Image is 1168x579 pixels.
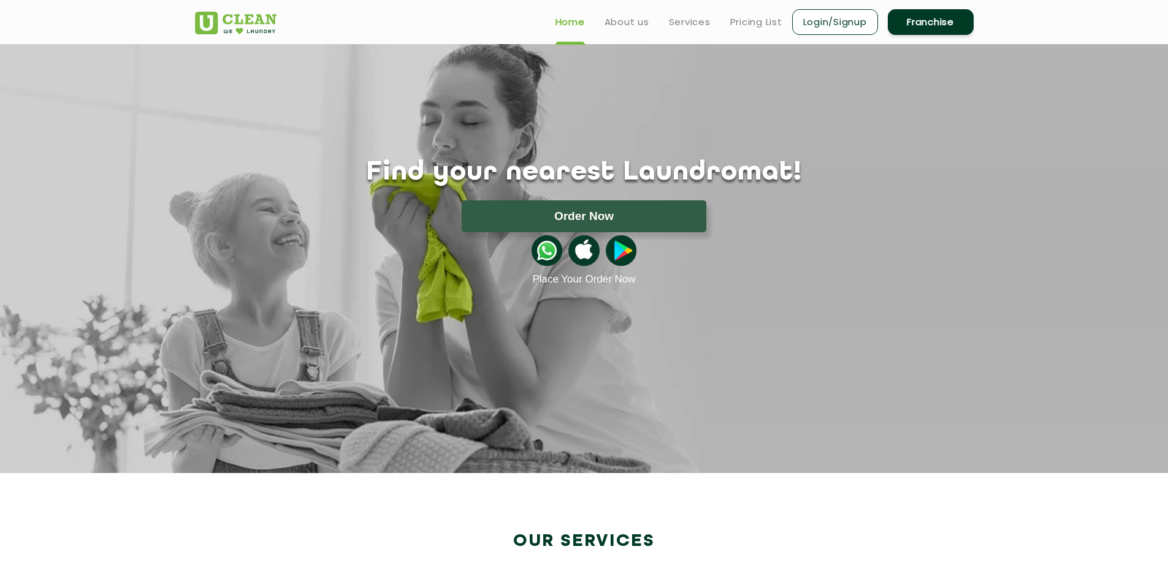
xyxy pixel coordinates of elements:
a: Home [555,15,585,29]
h1: Find your nearest Laundromat! [186,157,983,188]
img: apple-icon.png [568,235,599,266]
a: About us [605,15,649,29]
a: Franchise [888,9,974,35]
a: Login/Signup [792,9,878,35]
img: whatsappicon.png [532,235,562,266]
button: Order Now [462,200,706,232]
h2: Our Services [195,531,974,551]
img: playstoreicon.png [606,235,636,266]
a: Place Your Order Now [532,273,635,286]
a: Services [669,15,711,29]
a: Pricing List [730,15,782,29]
img: UClean Laundry and Dry Cleaning [195,12,277,34]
